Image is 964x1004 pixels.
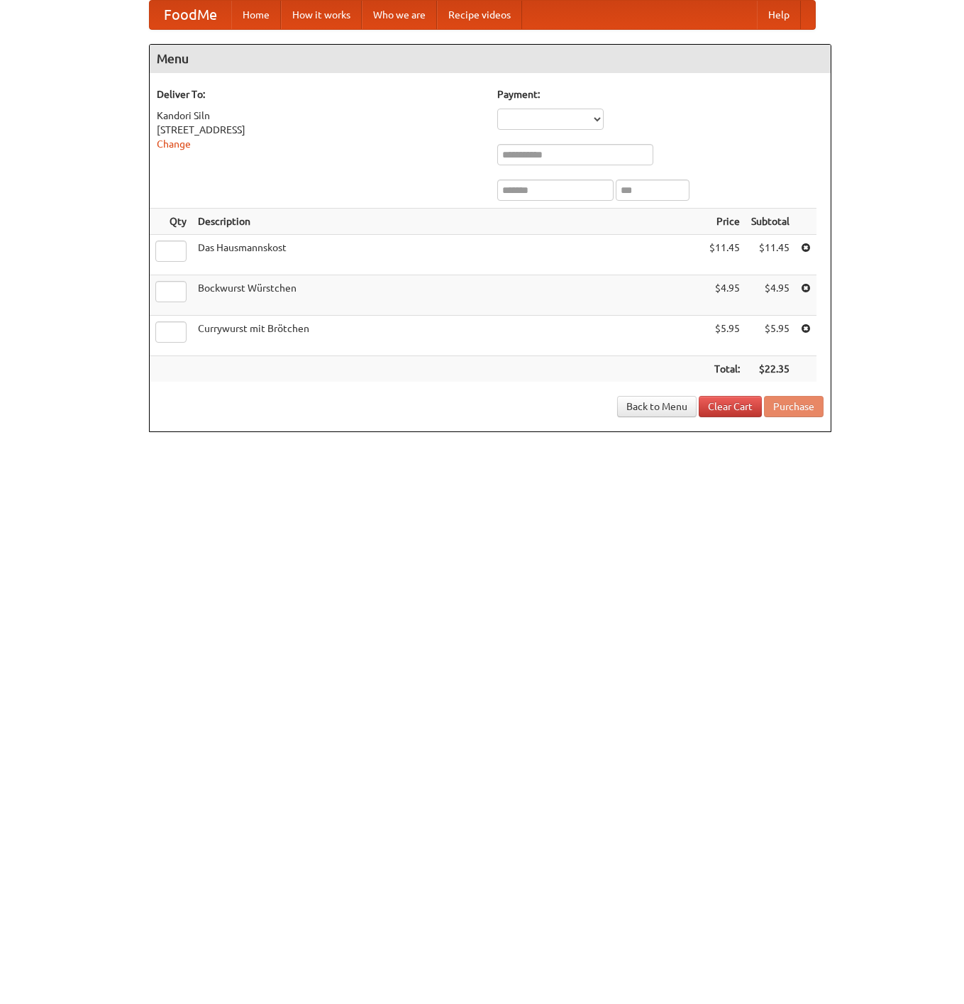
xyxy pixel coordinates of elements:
[281,1,362,29] a: How it works
[746,235,795,275] td: $11.45
[746,209,795,235] th: Subtotal
[704,356,746,382] th: Total:
[157,109,483,123] div: Kandori Siln
[157,123,483,137] div: [STREET_ADDRESS]
[231,1,281,29] a: Home
[192,209,704,235] th: Description
[192,235,704,275] td: Das Hausmannskost
[150,45,831,73] h4: Menu
[704,209,746,235] th: Price
[764,396,824,417] button: Purchase
[157,138,191,150] a: Change
[150,1,231,29] a: FoodMe
[497,87,824,101] h5: Payment:
[704,316,746,356] td: $5.95
[704,235,746,275] td: $11.45
[192,316,704,356] td: Currywurst mit Brötchen
[699,396,762,417] a: Clear Cart
[757,1,801,29] a: Help
[192,275,704,316] td: Bockwurst Würstchen
[150,209,192,235] th: Qty
[746,275,795,316] td: $4.95
[157,87,483,101] h5: Deliver To:
[437,1,522,29] a: Recipe videos
[746,316,795,356] td: $5.95
[704,275,746,316] td: $4.95
[746,356,795,382] th: $22.35
[362,1,437,29] a: Who we are
[617,396,697,417] a: Back to Menu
